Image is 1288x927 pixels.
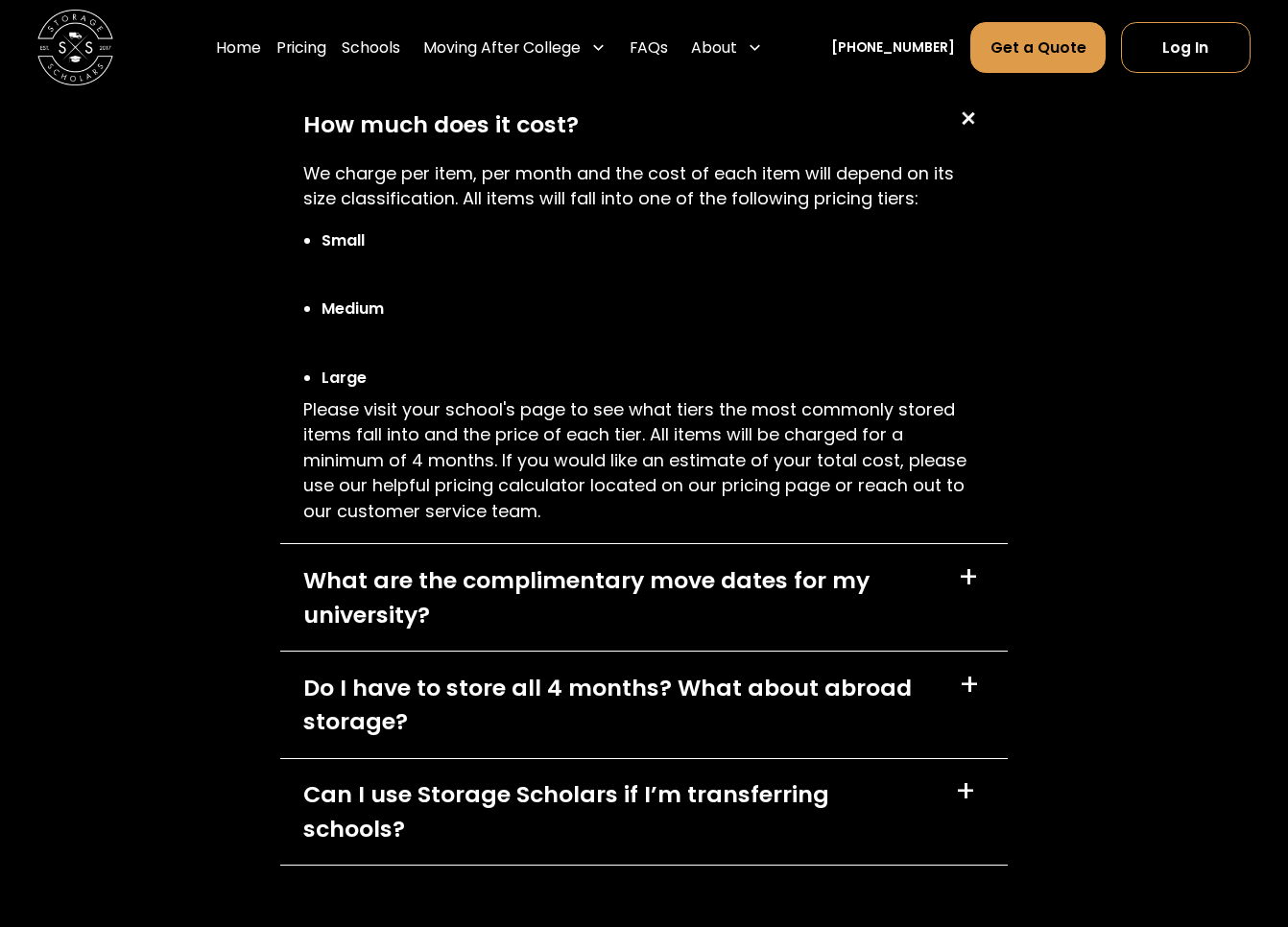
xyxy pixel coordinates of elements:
a: FAQs [630,21,668,74]
div: Can I use Storage Scholars if I’m transferring schools? [303,777,933,845]
div: Do I have to store all 4 months? What about abroad storage? [303,671,936,739]
div: + [958,563,979,594]
li: Large [322,367,985,390]
div: Moving After College [423,36,581,59]
a: Home [216,21,261,74]
div: What are the complimentary move dates for my university? [303,563,936,631]
div: About [691,36,737,59]
p: We charge per item, per month and the cost of each item will depend on its size classification. A... [303,161,986,212]
div: About [683,21,771,74]
div: + [955,777,976,808]
li: Medium [322,297,985,321]
div: How much does it cost? [303,107,579,142]
a: home [37,10,113,85]
img: Storage Scholars main logo [37,10,113,85]
p: Please visit your school's page to see what tiers the most commonly stored items fall into and th... [303,397,986,525]
a: [PHONE_NUMBER] [831,37,955,58]
li: Small [322,229,985,252]
a: Get a Quote [970,22,1106,73]
div: + [948,102,985,138]
div: + [959,671,980,701]
a: Schools [342,21,400,74]
a: Pricing [276,21,326,74]
a: Log In [1121,22,1250,73]
div: Moving After College [416,21,614,74]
